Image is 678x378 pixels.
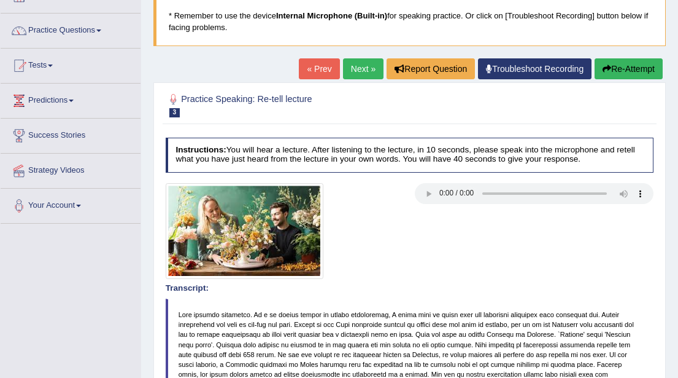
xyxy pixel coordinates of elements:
a: Next » [343,58,383,79]
b: Internal Microphone (Built-in) [276,11,387,20]
h2: Practice Speaking: Re-tell lecture [166,92,468,117]
span: 3 [169,108,180,117]
a: Predictions [1,84,141,114]
button: Re-Attempt [595,58,663,79]
a: Strategy Videos [1,154,141,184]
h4: Transcript: [166,284,654,293]
a: Your Account [1,189,141,219]
button: Report Question [387,58,475,79]
a: Troubleshoot Recording [478,58,591,79]
a: Tests [1,49,141,79]
a: Practice Questions [1,14,141,44]
h4: You will hear a lecture. After listening to the lecture, in 10 seconds, please speak into the mic... [166,138,654,173]
a: « Prev [299,58,339,79]
b: Instructions: [175,145,226,154]
a: Success Stories [1,119,141,149]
